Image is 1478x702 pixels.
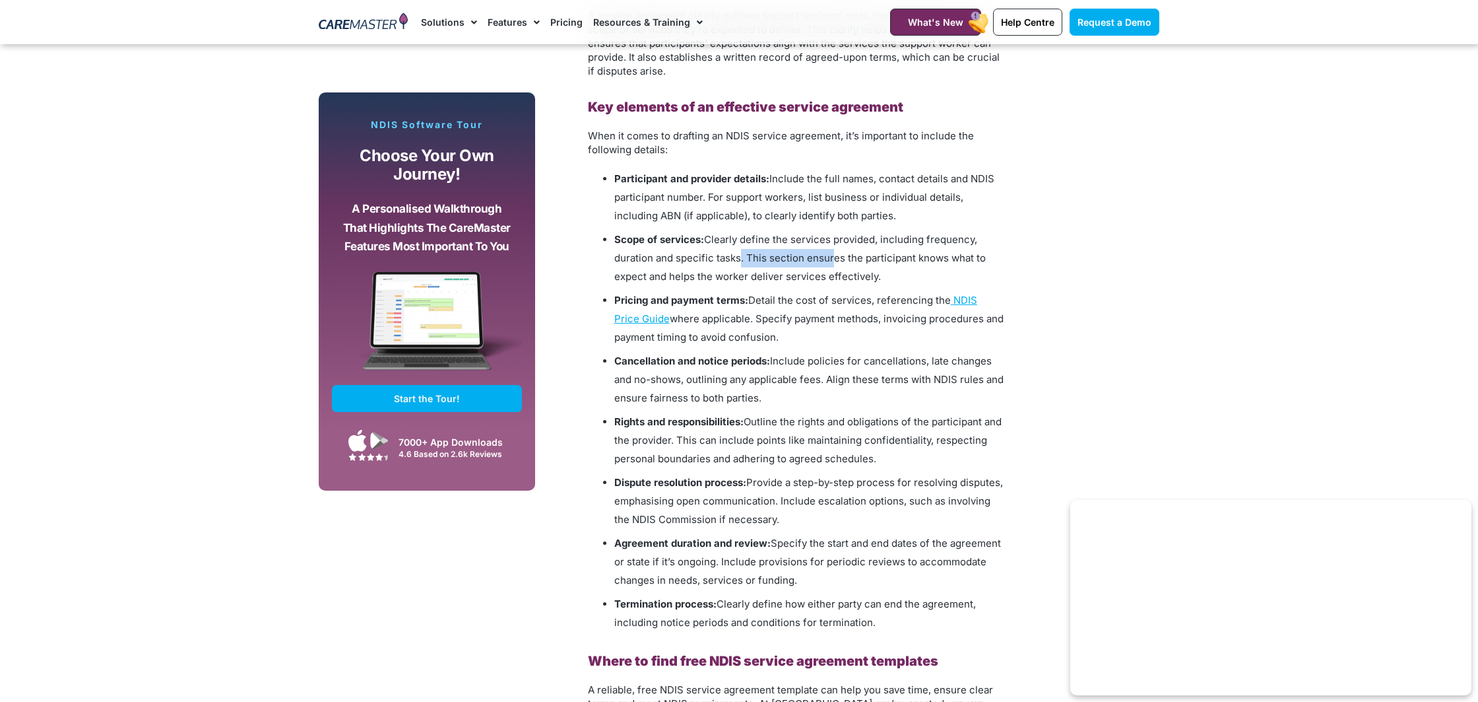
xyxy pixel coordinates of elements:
p: A personalised walkthrough that highlights the CareMaster features most important to you [342,199,512,256]
span: What's New [908,17,963,28]
b: Termination process: [614,598,717,610]
iframe: Popup CTA [1070,500,1471,695]
img: Google Play App Icon [370,431,389,450]
a: Start the Tour! [332,385,522,412]
p: Choose your own journey! [342,147,512,184]
span: When it comes to drafting an NDIS service agreement, it’s important to include the following deta... [588,129,974,156]
div: 4.6 Based on 2.6k Reviews [399,449,515,459]
div: 7000+ App Downloads [399,435,515,449]
b: Scope of services: [614,233,704,246]
b: Dispute resolution process: [614,476,746,489]
p: NDIS Software Tour [332,119,522,131]
b: Agreement duration and review: [614,537,771,549]
b: Key elements of an effective service agreement [588,99,903,115]
span: Clearly define how either party can end the agreement, including notice periods and conditions fo... [614,598,976,629]
span: Start the Tour! [394,393,460,404]
img: Google Play Store App Review Stars [348,453,388,461]
span: Help Centre [1001,17,1054,28]
img: CareMaster Logo [319,13,408,32]
b: Cancellation and notice periods: [614,355,770,367]
a: Help Centre [993,9,1062,36]
span: Outline the rights and obligations of the participant and the provider. This can include points l... [614,415,1002,465]
b: Participant and provider details: [614,172,769,185]
span: Request a Demo [1077,17,1151,28]
img: Apple App Store Icon [348,429,367,452]
span: Clearly define the services provided, including frequency, duration and specific tasks. This sect... [614,233,986,283]
span: Include policies for cancellations, late changes and no-shows, outlining any applicable fees. Ali... [614,355,1004,404]
span: Include the full names, contact details and NDIS participant number. For support workers, list bu... [614,172,994,222]
a: What's New [890,9,981,36]
img: CareMaster Software Mockup on Screen [332,271,522,385]
span: Provide a step-by-step process for resolving disputes, emphasising open communication. Include es... [614,476,1003,526]
span: Specify the start and end dates of the agreement or state if it’s ongoing. Include provisions for... [614,537,1001,586]
b: Where to find free NDIS service agreement templates [588,653,938,669]
span: where applicable. Specify payment methods, invoicing procedures and payment timing to avoid confu... [614,312,1004,343]
span: Detail the cost of services, referencing the [748,294,951,306]
b: Rights and responsibilities: [614,415,744,428]
b: Pricing and payment terms: [614,294,748,306]
a: Request a Demo [1070,9,1159,36]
